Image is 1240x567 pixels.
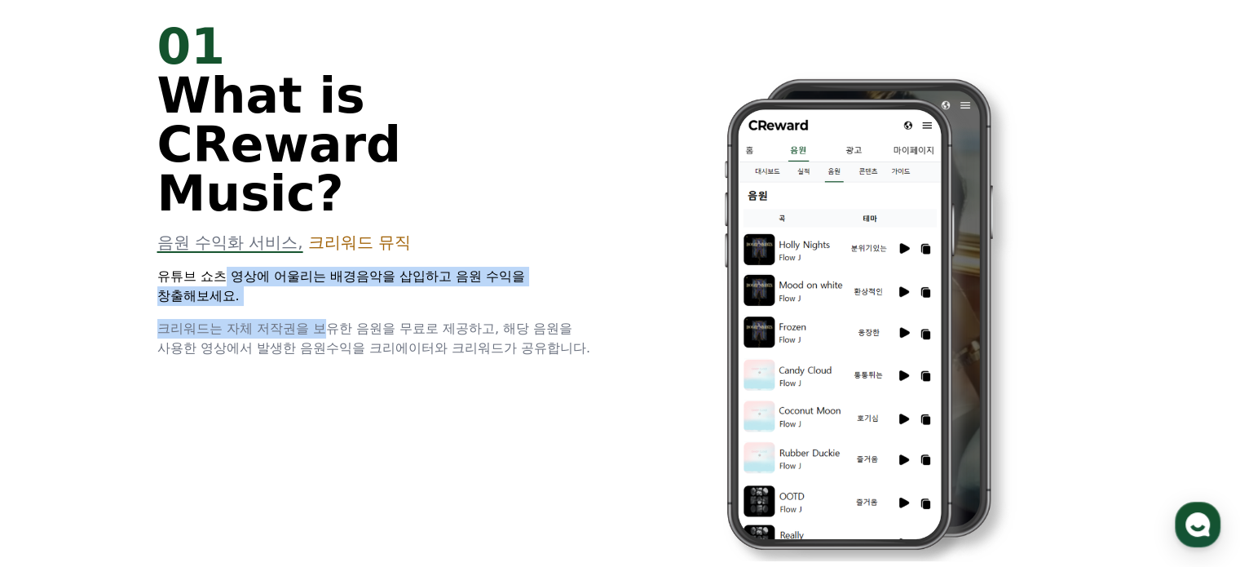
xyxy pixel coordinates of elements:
p: 유튜브 쇼츠 영상에 어울리는 배경음악을 삽입하고 음원 수익을 창출해보세요. [157,267,601,306]
div: 01 [157,22,601,71]
a: 홈 [5,432,108,472]
span: What is CReward Music? [157,67,401,222]
a: 대화 [108,432,210,472]
span: 대화 [149,457,169,470]
span: 크리워드 뮤직 [308,233,411,252]
a: 설정 [210,432,313,472]
span: 음원 수익화 서비스, [157,233,303,252]
span: 홈 [51,456,61,469]
span: 크리워드는 자체 저작권을 보유한 음원을 무료로 제공하고, 해당 음원을 사용한 영상에서 발생한 음원수익을 크리에이터와 크리워드가 공유합니다. [157,321,591,356]
span: 설정 [252,456,271,469]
